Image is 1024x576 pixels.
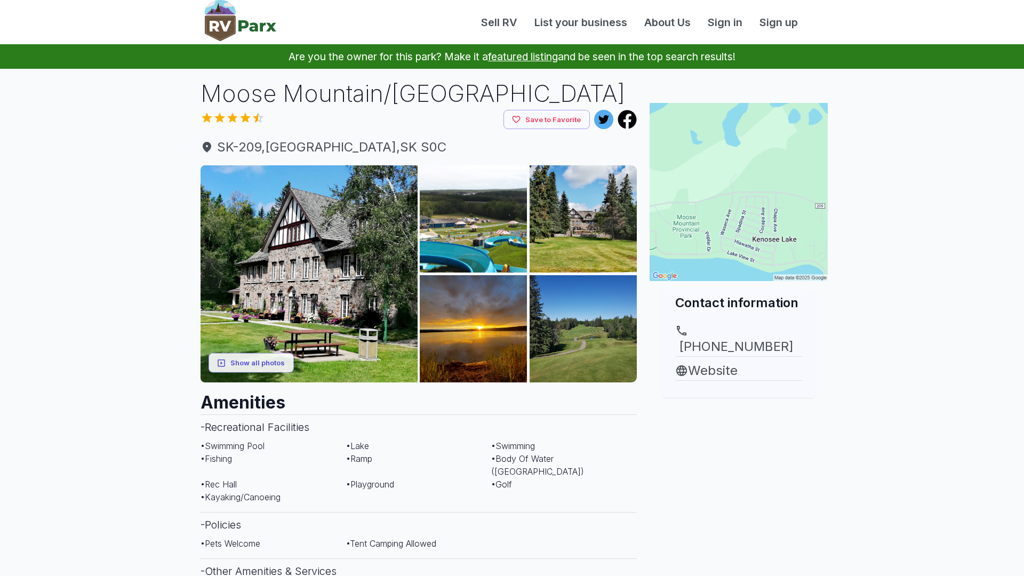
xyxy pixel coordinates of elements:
span: • Ramp [346,453,372,464]
a: Website [675,361,802,380]
a: featured listing [488,50,558,63]
img: AJDFj40stU8RCsDeLez8uCjuvezxFE-Vc90XGJvBn5_249pb3MYOpQJ7t-e84FLjJ5athZY-78jSrYEAPngWGKnOucpDaGWwb... [530,165,637,273]
span: SK-209 , [GEOGRAPHIC_DATA] , SK S0C [201,138,637,157]
a: Sign in [699,14,751,30]
a: List your business [526,14,636,30]
span: • Kayaking/Canoeing [201,492,281,502]
img: AJDFj43l2PeOSCYJkwqXoSp4J1dkX2cnOdkLvtmcMmic9A9EVaPjhIx7w5UYUYrJ_QcuXwfjZ3ZbSCenXBLznQKCG9_nBKWJj... [201,165,418,382]
a: Sign up [751,14,806,30]
a: [PHONE_NUMBER] [675,324,802,356]
img: Map for Moose Mountain/Fish Creek Campground [650,103,828,281]
a: About Us [636,14,699,30]
p: Are you the owner for this park? Make it a and be seen in the top search results! [13,44,1011,69]
span: • Body Of Water ([GEOGRAPHIC_DATA]) [491,453,584,477]
h3: - Policies [201,512,637,537]
span: • Rec Hall [201,479,237,490]
span: • Lake [346,441,369,451]
span: • Swimming Pool [201,441,265,451]
img: AJDFj43kafDXCEYbCa8iEqDnhBiH8wZzokcDaLuTWgT3SnjU5vOMQALxw2UyR-FdSdTIAh5LsfO_lOjH8I7XzIzgBtoZ7PGX6... [420,275,527,382]
span: • Tent Camping Allowed [346,538,436,549]
button: Show all photos [209,353,294,373]
span: • Golf [491,479,512,490]
span: • Swimming [491,441,535,451]
span: • Playground [346,479,394,490]
span: • Pets Welcome [201,538,260,549]
h3: - Recreational Facilities [201,414,637,439]
h1: Moose Mountain/[GEOGRAPHIC_DATA] [201,77,637,110]
span: • Fishing [201,453,232,464]
button: Save to Favorite [503,110,590,130]
img: AJDFj42utmLaFQbUI0iCT_QVs5LtdjxV5bp0fGN6pcouVISIp1q3XlBI71ij-KfhamElmXZIGj9X8oaMEbbgZz8lgx76ZMCzY... [420,165,527,273]
img: AJDFj41mVZEZp-C6Vh612gv4Nn1gKOO9Cfp1Twj4rs8mSIT9y8ydY6B--uOvIE1dR3hSckTIMon39wHgds2K4_wMaOnd9ENBN... [530,275,637,382]
h2: Amenities [201,382,637,414]
a: Sell RV [473,14,526,30]
a: SK-209,[GEOGRAPHIC_DATA],SK S0C [201,138,637,157]
h2: Contact information [675,294,802,311]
